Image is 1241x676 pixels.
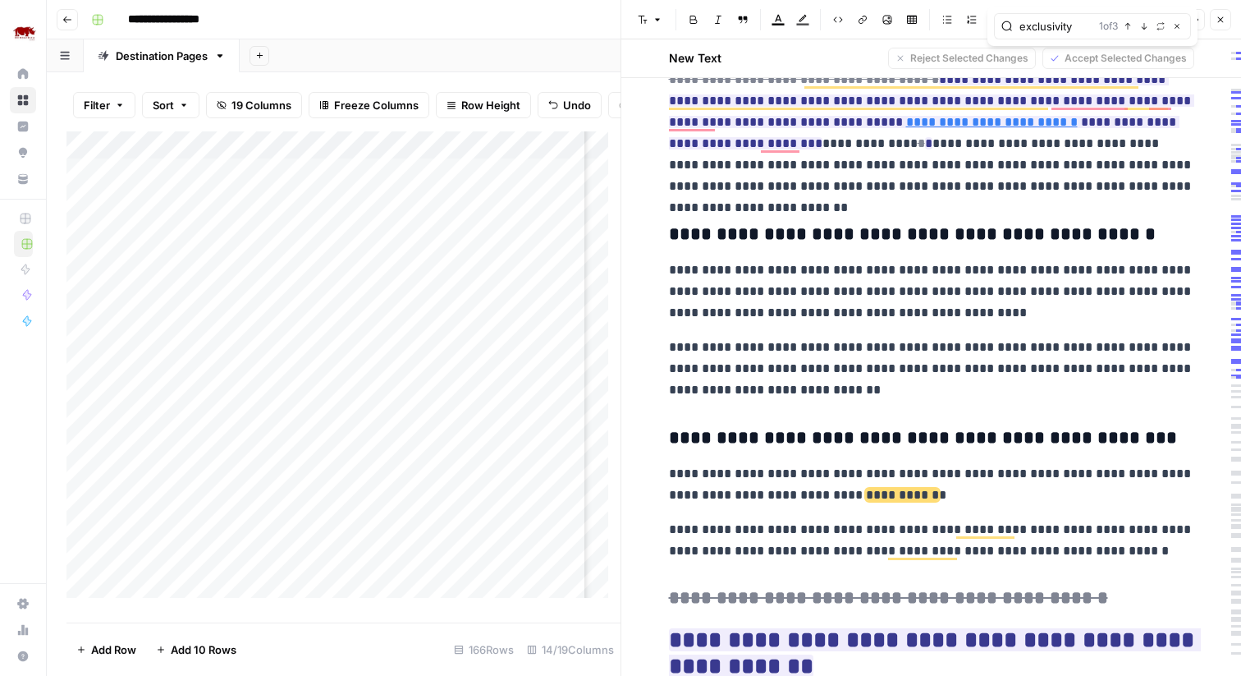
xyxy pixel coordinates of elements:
span: Undo [563,97,591,113]
a: Destination Pages [84,39,240,72]
button: Workspace: Rhino Africa [10,13,36,54]
a: Settings [10,591,36,617]
button: Freeze Columns [309,92,429,118]
div: Destination Pages [116,48,208,64]
span: Reject Selected Changes [910,51,1028,66]
span: Filter [84,97,110,113]
span: Add Row [91,642,136,658]
span: Freeze Columns [334,97,419,113]
button: Undo [538,92,602,118]
button: 19 Columns [206,92,302,118]
span: Add 10 Rows [171,642,236,658]
h2: New Text [669,50,721,67]
button: Row Height [436,92,531,118]
div: 166 Rows [447,637,520,663]
a: Home [10,61,36,87]
a: Browse [10,87,36,113]
img: Rhino Africa Logo [10,19,39,48]
input: Search [1019,18,1092,34]
span: Sort [153,97,174,113]
button: Accept Selected Changes [1042,48,1194,69]
button: Add Row [66,637,146,663]
span: Accept Selected Changes [1065,51,1187,66]
a: Opportunities [10,140,36,166]
a: Usage [10,617,36,643]
a: Your Data [10,166,36,192]
span: Row Height [461,97,520,113]
a: Insights [10,113,36,140]
span: 1 of 3 [1099,19,1118,34]
button: Filter [73,92,135,118]
button: Reject Selected Changes [888,48,1036,69]
span: 19 Columns [231,97,291,113]
button: Add 10 Rows [146,637,246,663]
div: 14/19 Columns [520,637,620,663]
button: Help + Support [10,643,36,669]
button: Sort [142,92,199,118]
